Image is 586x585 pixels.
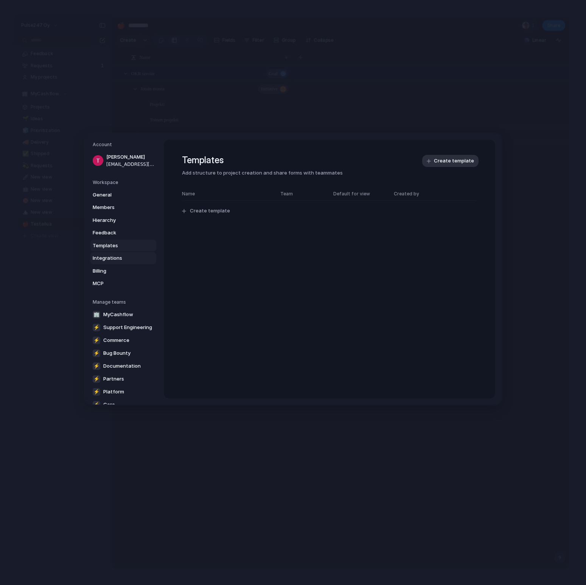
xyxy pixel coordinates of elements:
[103,401,115,409] span: Core
[182,169,477,177] span: Add structure to project creation and share forms with teammates
[333,190,370,197] span: Default for view
[93,141,156,148] h5: Account
[93,375,100,383] div: ⚡
[90,214,156,226] a: Hierarchy
[90,265,156,277] a: Billing
[103,362,141,370] span: Documentation
[90,151,156,170] a: [PERSON_NAME][EMAIL_ADDRESS][DOMAIN_NAME]
[90,386,156,398] a: ⚡Platform
[93,311,100,318] div: 🏢
[90,240,156,252] a: Templates
[90,373,156,385] a: ⚡Partners
[93,349,100,357] div: ⚡
[93,299,156,306] h5: Manage teams
[93,324,100,331] div: ⚡
[90,227,156,239] a: Feedback
[190,207,230,215] span: Create template
[93,242,141,250] span: Templates
[103,349,131,357] span: Bug Bounty
[93,362,100,370] div: ⚡
[434,157,474,165] span: Create template
[93,401,100,409] div: ⚡
[93,280,141,287] span: MCP
[103,388,124,396] span: Platform
[93,179,156,186] h5: Workspace
[90,321,156,334] a: ⚡Support Engineering
[90,347,156,359] a: ⚡Bug Bounty
[182,190,273,197] span: Name
[93,204,141,211] span: Members
[90,309,156,321] a: 🏢MyCashflow
[90,201,156,214] a: Members
[280,190,326,197] span: Team
[394,190,419,197] span: Created by
[103,337,129,344] span: Commerce
[90,252,156,264] a: Integrations
[182,153,477,167] h1: Templates
[106,153,155,161] span: [PERSON_NAME]
[90,189,156,201] a: General
[93,337,100,344] div: ⚡
[93,217,141,224] span: Hierarchy
[103,375,124,383] span: Partners
[90,399,156,411] a: ⚡Core
[93,388,100,396] div: ⚡
[93,254,141,262] span: Integrations
[103,324,152,331] span: Support Engineering
[90,360,156,372] a: ⚡Documentation
[90,334,156,346] a: ⚡Commerce
[106,161,155,168] span: [EMAIL_ADDRESS][DOMAIN_NAME]
[90,278,156,290] a: MCP
[103,311,133,318] span: MyCashflow
[93,191,141,199] span: General
[177,204,482,218] button: Create template
[422,155,479,167] button: Create template
[93,267,141,275] span: Billing
[93,229,141,237] span: Feedback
